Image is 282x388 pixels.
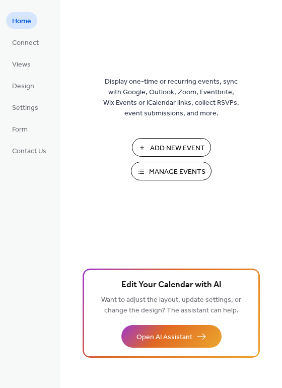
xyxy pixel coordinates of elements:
span: Form [12,124,28,135]
a: Connect [6,34,45,50]
a: Design [6,77,40,94]
span: Home [12,16,31,27]
button: Manage Events [131,162,211,180]
span: Want to adjust the layout, update settings, or change the design? The assistant can help. [101,293,241,317]
span: Add New Event [150,143,205,154]
span: Edit Your Calendar with AI [121,278,222,292]
span: Design [12,81,34,92]
span: Contact Us [12,146,46,157]
span: Settings [12,103,38,113]
a: Home [6,12,37,29]
span: Display one-time or recurring events, sync with Google, Outlook, Zoom, Eventbrite, Wix Events or ... [103,77,239,119]
a: Contact Us [6,142,52,159]
span: Views [12,59,31,70]
button: Open AI Assistant [121,325,222,348]
a: Form [6,120,34,137]
a: Settings [6,99,44,115]
a: Views [6,55,37,72]
span: Manage Events [149,167,205,177]
span: Connect [12,38,39,48]
span: Open AI Assistant [136,332,192,343]
button: Add New Event [132,138,211,157]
